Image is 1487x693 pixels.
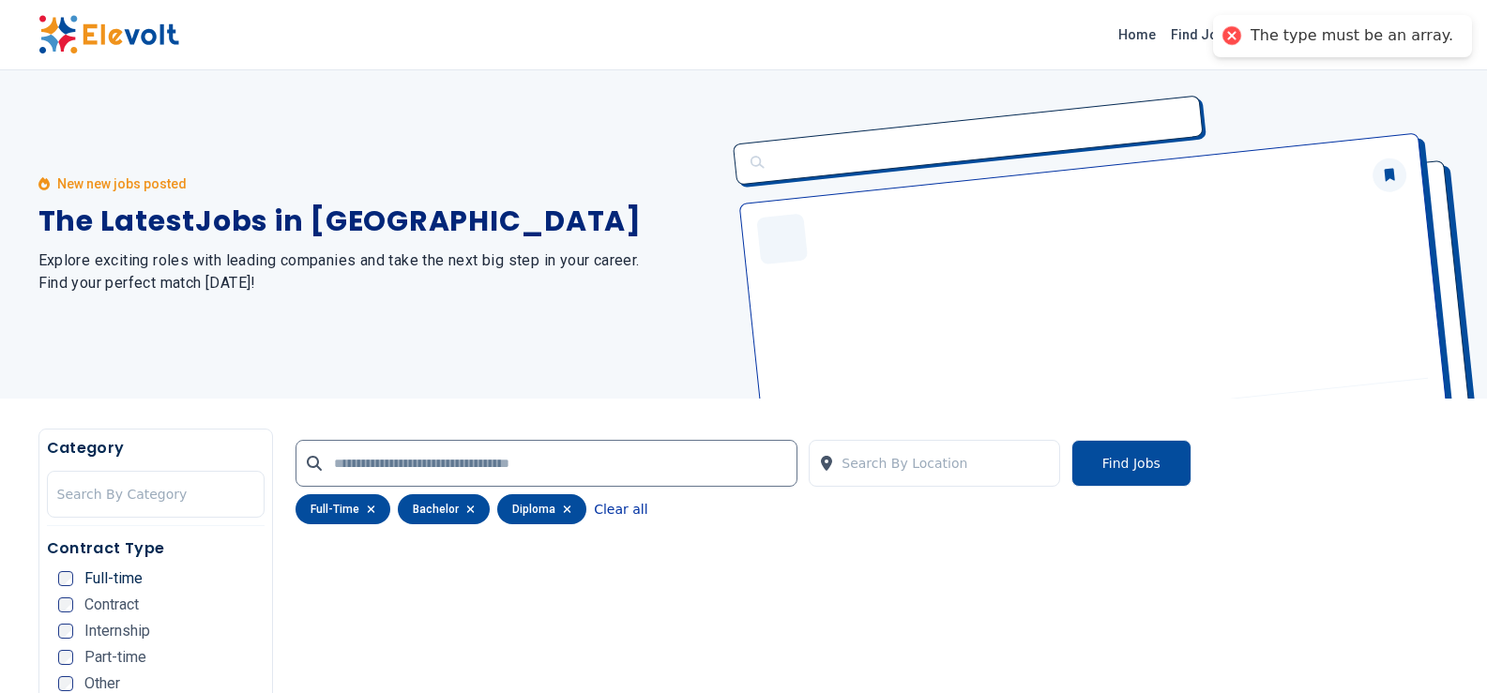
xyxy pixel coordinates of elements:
div: full-time [296,494,390,524]
a: Find Jobs [1163,20,1240,50]
div: bachelor [398,494,490,524]
span: Other [84,676,120,691]
input: Contract [58,597,73,612]
h1: The Latest Jobs in [GEOGRAPHIC_DATA] [38,204,721,238]
h5: Contract Type [47,537,266,560]
span: Part-time [84,650,146,665]
h5: Category [47,437,266,459]
button: Find Jobs [1071,440,1191,487]
span: Internship [84,624,150,639]
input: Internship [58,624,73,639]
span: Contract [84,597,139,612]
iframe: Chat Widget [1393,603,1487,693]
div: diploma [497,494,586,524]
input: Full-time [58,571,73,586]
div: The type must be an array. [1251,26,1453,46]
span: Full-time [84,571,143,586]
h2: Explore exciting roles with leading companies and take the next big step in your career. Find you... [38,249,721,294]
input: Part-time [58,650,73,665]
input: Other [58,676,73,691]
a: Home [1111,20,1163,50]
img: Elevolt [38,15,179,54]
p: New new jobs posted [57,174,187,193]
button: Clear all [594,494,647,524]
